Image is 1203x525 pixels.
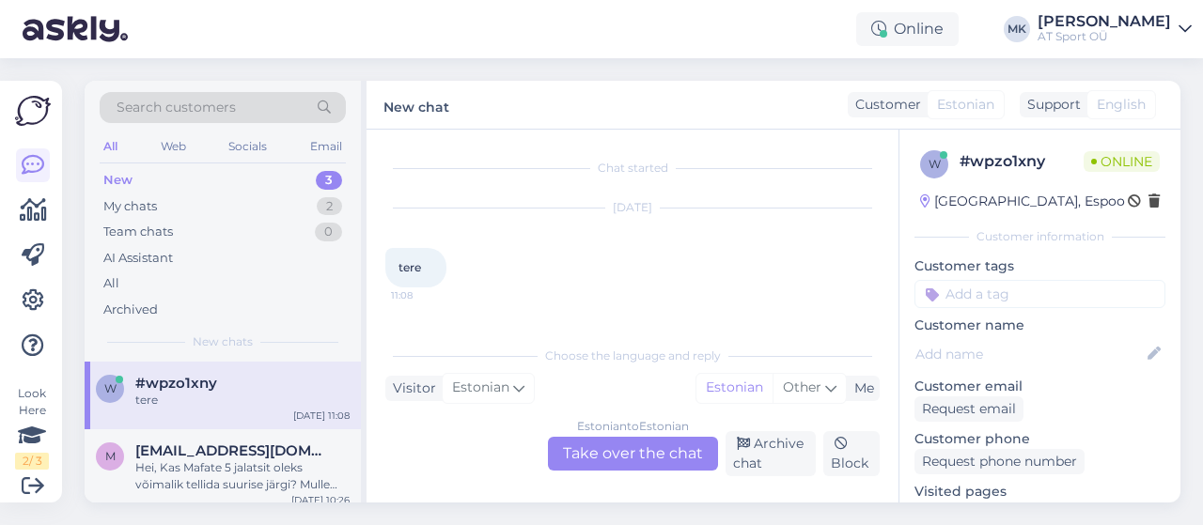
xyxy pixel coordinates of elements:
div: # wpzo1xny [960,150,1084,173]
a: [PERSON_NAME]AT Sport OÜ [1038,14,1192,44]
div: 3 [316,171,342,190]
span: Estonian [452,378,509,398]
span: Online [1084,151,1160,172]
div: Hei, Kas Mafate 5 jalatsit oleks võimalik tellida suurise järgi? Mulle sobib 46 2/3 kuid hetkel o... [135,459,350,493]
div: 2 / 3 [15,453,49,470]
div: All [103,274,119,293]
label: New chat [383,92,449,117]
div: Email [306,134,346,159]
div: 2 [317,197,342,216]
div: Online [856,12,959,46]
div: MK [1004,16,1030,42]
div: Request phone number [914,449,1085,474]
div: Visitor [385,378,436,398]
div: tere [135,392,350,409]
div: All [100,134,121,159]
p: Customer tags [914,256,1165,276]
div: Archived [103,301,158,319]
div: Customer [848,95,921,115]
div: Estonian to Estonian [577,418,689,435]
span: m [105,449,116,463]
span: 11:08 [391,288,461,302]
input: Add a tag [914,280,1165,308]
div: Archive chat [726,431,817,476]
div: [GEOGRAPHIC_DATA], Espoo [920,192,1125,211]
span: English [1097,95,1146,115]
div: My chats [103,197,157,216]
div: Team chats [103,223,173,241]
div: New [103,171,133,190]
span: #wpzo1xny [135,375,217,392]
div: [DATE] 11:08 [293,409,350,423]
div: Block [823,431,880,476]
div: Support [1020,95,1081,115]
span: Other [783,378,821,395]
div: 0 [315,223,342,241]
div: Look Here [15,385,49,470]
span: Estonian [937,95,994,115]
div: [DATE] [385,199,880,216]
div: AT Sport OÜ [1038,29,1171,44]
div: Request email [914,396,1023,422]
div: [DATE] 10:26 [291,493,350,507]
span: New chats [193,333,253,350]
p: Customer phone [914,429,1165,449]
span: w [104,381,117,395]
img: Askly Logo [15,96,51,126]
div: Me [847,378,874,398]
div: [PERSON_NAME] [1038,14,1171,29]
span: martin390@gmail.com [135,442,331,459]
span: w [929,157,941,171]
span: tere [398,260,421,274]
div: Take over the chat [548,437,718,471]
p: Customer name [914,316,1165,335]
div: Chat started [385,160,880,177]
div: AI Assistant [103,249,173,268]
div: Web [157,134,190,159]
div: Socials [225,134,271,159]
input: Add name [915,344,1144,364]
p: Customer email [914,377,1165,396]
div: Estonian [696,374,773,402]
span: Search customers [117,98,236,117]
div: Customer information [914,228,1165,245]
div: Choose the language and reply [385,347,880,364]
p: Visited pages [914,482,1165,502]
